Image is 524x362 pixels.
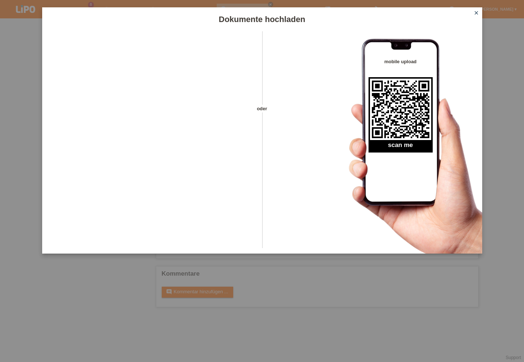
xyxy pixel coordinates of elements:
[473,10,479,16] i: close
[249,105,275,112] span: oder
[53,50,249,233] iframe: Upload
[472,9,481,18] a: close
[369,141,433,153] h2: scan me
[42,15,482,24] h1: Dokumente hochladen
[369,59,433,64] h4: mobile upload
